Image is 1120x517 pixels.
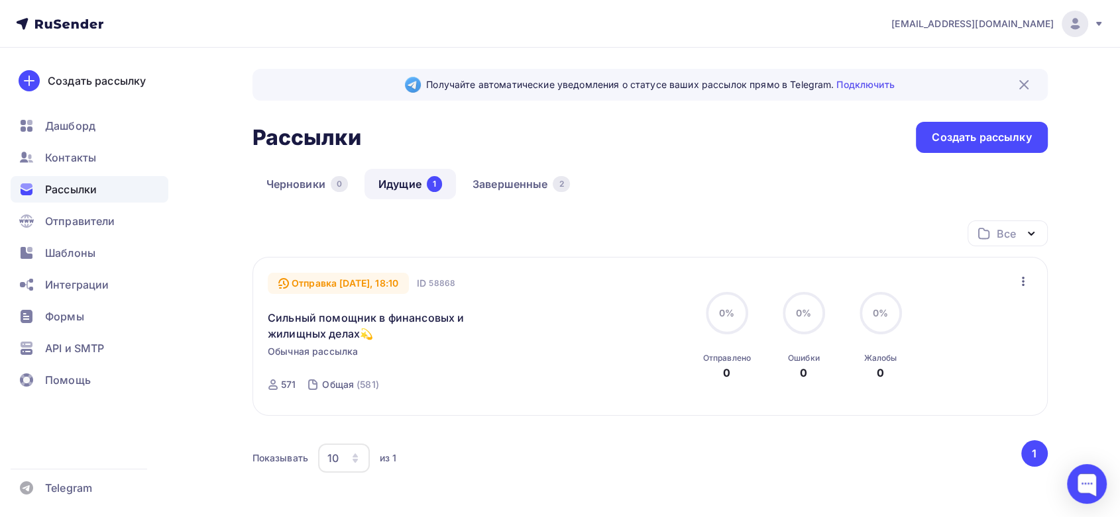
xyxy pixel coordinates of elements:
[891,11,1104,37] a: [EMAIL_ADDRESS][DOMAIN_NAME]
[45,308,84,324] span: Формы
[723,365,730,381] div: 0
[429,277,455,290] span: 58868
[317,443,370,473] button: 10
[268,273,409,294] div: Отправка [DATE], 18:10
[796,307,811,318] span: 0%
[268,310,495,342] a: Сильный помощник в финансовых и жилищных делах💫
[45,213,115,229] span: Отправители
[11,113,168,139] a: Дашборд
[459,169,584,199] a: Завершенные2
[800,365,807,381] div: 0
[252,124,361,151] h2: Рассылки
[891,17,1054,30] span: [EMAIL_ADDRESS][DOMAIN_NAME]
[405,77,421,93] img: Telegram
[11,240,168,266] a: Шаблоны
[997,226,1015,242] div: Все
[252,451,308,465] div: Показывать
[45,340,104,356] span: API и SMTP
[11,144,168,171] a: Контакты
[553,176,569,192] div: 2
[719,307,734,318] span: 0%
[877,365,884,381] div: 0
[45,245,95,261] span: Шаблоны
[281,378,296,391] div: 571
[48,73,146,89] div: Создать рассылку
[788,353,820,363] div: Ошибки
[45,118,95,134] span: Дашборд
[864,353,897,363] div: Жалобы
[427,176,442,192] div: 1
[873,307,888,318] span: 0%
[45,181,97,197] span: Рассылки
[1019,440,1048,467] ul: Pagination
[11,208,168,234] a: Отправители
[380,451,397,465] div: из 1
[45,480,92,496] span: Telegram
[968,220,1048,246] button: Все
[357,378,379,391] div: (581)
[327,450,339,466] div: 10
[426,78,894,91] span: Получайте автоматические уведомления о статусе ваших рассылок прямо в Telegram.
[45,277,109,293] span: Интеграции
[252,169,362,199] a: Черновики0
[268,345,358,358] span: Обычная рассылка
[417,277,426,290] span: ID
[364,169,456,199] a: Идущие1
[331,176,348,192] div: 0
[11,176,168,203] a: Рассылки
[836,79,894,90] a: Подключить
[321,374,380,395] a: Общая (581)
[932,130,1031,145] div: Создать рассылку
[703,353,751,363] div: Отправлено
[45,372,91,388] span: Помощь
[11,303,168,330] a: Формы
[322,378,354,391] div: Общая
[1021,440,1048,467] button: Go to page 1
[45,150,96,165] span: Контакты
